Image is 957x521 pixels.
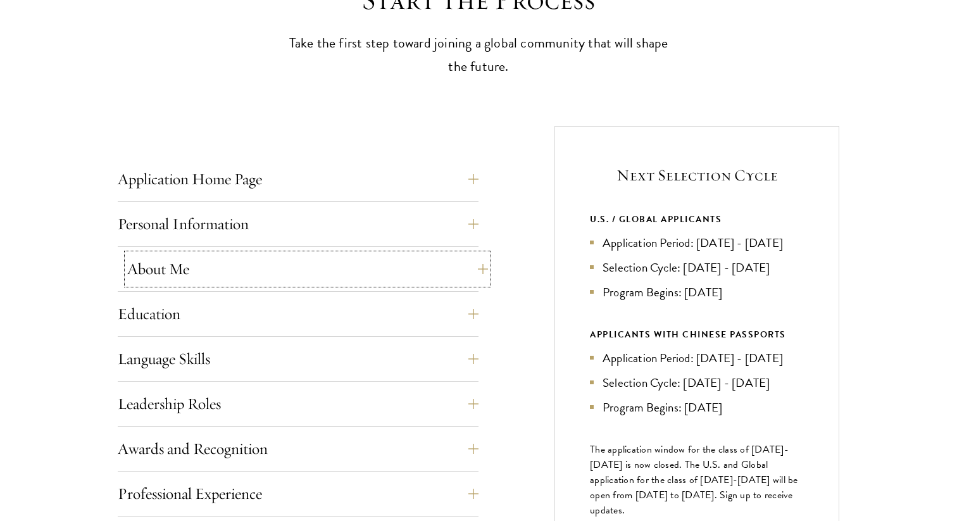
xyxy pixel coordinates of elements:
[590,283,804,301] li: Program Begins: [DATE]
[118,164,478,194] button: Application Home Page
[590,349,804,367] li: Application Period: [DATE] - [DATE]
[282,32,675,78] p: Take the first step toward joining a global community that will shape the future.
[118,299,478,329] button: Education
[590,211,804,227] div: U.S. / GLOBAL APPLICANTS
[590,442,798,518] span: The application window for the class of [DATE]-[DATE] is now closed. The U.S. and Global applicat...
[118,389,478,419] button: Leadership Roles
[590,327,804,342] div: APPLICANTS WITH CHINESE PASSPORTS
[118,479,478,509] button: Professional Experience
[590,398,804,417] li: Program Begins: [DATE]
[118,209,478,239] button: Personal Information
[590,258,804,277] li: Selection Cycle: [DATE] - [DATE]
[118,434,478,464] button: Awards and Recognition
[590,373,804,392] li: Selection Cycle: [DATE] - [DATE]
[118,344,478,374] button: Language Skills
[590,234,804,252] li: Application Period: [DATE] - [DATE]
[127,254,488,284] button: About Me
[590,165,804,186] h5: Next Selection Cycle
